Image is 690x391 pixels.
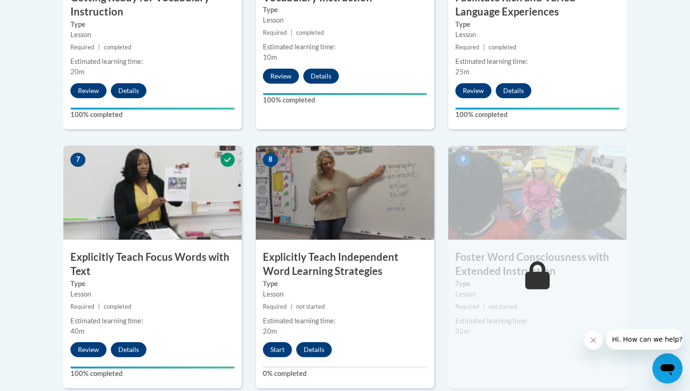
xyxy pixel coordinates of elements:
[263,29,287,36] span: Required
[455,56,620,67] div: Estimated learning time:
[455,327,469,335] span: 35m
[455,83,491,98] button: Review
[70,327,84,335] span: 40m
[263,53,277,61] span: 10m
[606,329,682,350] iframe: Message from company
[70,279,235,289] label: Type
[291,29,292,36] span: |
[263,316,427,326] div: Estimated learning time:
[263,95,427,105] label: 100% completed
[63,146,242,240] img: Course Image
[256,146,434,240] img: Course Image
[263,93,427,95] div: Your progress
[263,342,292,357] button: Start
[70,30,235,40] div: Lesson
[70,44,94,51] span: Required
[263,69,299,84] button: Review
[296,303,325,310] span: not started
[98,303,100,310] span: |
[483,44,485,51] span: |
[104,303,131,310] span: completed
[70,19,235,30] label: Type
[455,30,620,40] div: Lesson
[70,108,235,109] div: Your progress
[296,342,332,357] button: Details
[455,108,620,109] div: Your progress
[263,303,287,310] span: Required
[455,316,620,326] div: Estimated learning time:
[455,68,469,76] span: 25m
[455,109,620,120] label: 100% completed
[263,153,278,167] span: 8
[455,19,620,30] label: Type
[63,250,242,279] h3: Explicitly Teach Focus Words with Text
[455,44,479,51] span: Required
[70,68,84,76] span: 20m
[70,367,235,368] div: Your progress
[256,250,434,279] h3: Explicitly Teach Independent Word Learning Strategies
[70,56,235,67] div: Estimated learning time:
[455,153,470,167] span: 9
[455,279,620,289] label: Type
[263,327,277,335] span: 20m
[489,303,517,310] span: not started
[263,15,427,25] div: Lesson
[70,368,235,379] label: 100% completed
[111,342,146,357] button: Details
[70,342,107,357] button: Review
[448,146,627,240] img: Course Image
[70,83,107,98] button: Review
[296,29,324,36] span: completed
[496,83,531,98] button: Details
[303,69,339,84] button: Details
[70,109,235,120] label: 100% completed
[263,5,427,15] label: Type
[263,289,427,299] div: Lesson
[584,331,603,350] iframe: Close message
[652,353,682,383] iframe: Button to launch messaging window
[455,289,620,299] div: Lesson
[483,303,485,310] span: |
[70,316,235,326] div: Estimated learning time:
[448,250,627,279] h3: Foster Word Consciousness with Extended Instruction
[70,153,85,167] span: 7
[263,368,427,379] label: 0% completed
[263,42,427,52] div: Estimated learning time:
[291,303,292,310] span: |
[70,303,94,310] span: Required
[263,279,427,289] label: Type
[455,303,479,310] span: Required
[70,289,235,299] div: Lesson
[104,44,131,51] span: completed
[111,83,146,98] button: Details
[489,44,516,51] span: completed
[98,44,100,51] span: |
